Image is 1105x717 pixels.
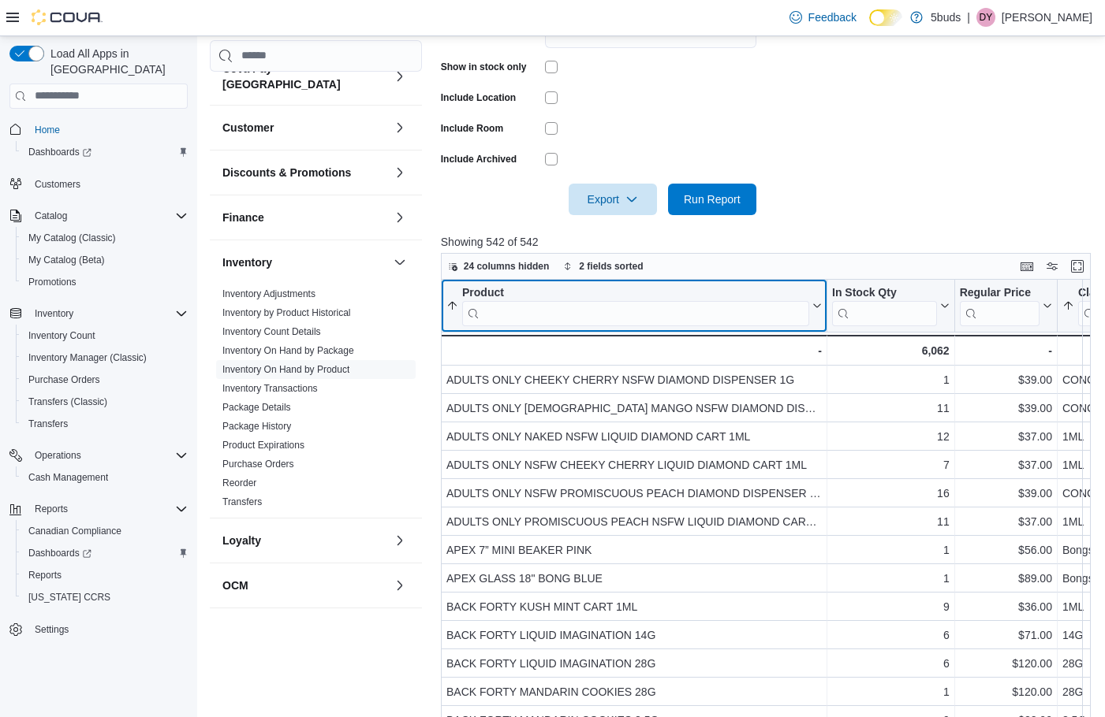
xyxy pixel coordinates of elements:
[222,287,315,299] span: Inventory Adjustments
[832,285,950,325] button: In Stock Qty
[22,588,188,607] span: Washington CCRS
[832,682,950,701] div: 1
[832,370,950,389] div: 1
[44,46,188,77] span: Load All Apps in [GEOGRAPHIC_DATA]
[222,400,291,413] span: Package Details
[1002,8,1092,27] p: [PERSON_NAME]
[222,209,264,225] h3: Finance
[569,184,657,215] button: Export
[3,118,194,141] button: Home
[35,503,68,515] span: Reports
[222,164,351,180] h3: Discounts & Promotions
[390,162,409,181] button: Discounts & Promotions
[28,373,100,386] span: Purchase Orders
[22,348,188,367] span: Inventory Manager (Classic)
[28,120,188,139] span: Home
[22,348,153,367] a: Inventory Manager (Classic)
[3,498,194,520] button: Reports
[222,164,387,180] button: Discounts & Promotions
[28,276,77,288] span: Promotions
[28,500,74,518] button: Reports
[446,341,822,360] div: -
[222,532,387,548] button: Loyalty
[832,455,950,474] div: 7
[808,9,857,25] span: Feedback
[28,446,88,465] button: Operations
[28,446,188,465] span: Operations
[22,326,188,345] span: Inventory Count
[976,8,995,27] div: Danielle Young
[28,174,188,194] span: Customers
[832,484,950,503] div: 16
[959,484,1051,503] div: $39.00
[9,112,188,682] nav: Complex example
[16,586,194,608] button: [US_STATE] CCRS
[22,326,102,345] a: Inventory Count
[222,344,354,355] a: Inventory On Hand by Package
[464,260,550,273] span: 24 columns hidden
[16,542,194,564] a: Dashboards
[446,455,822,474] div: ADULTS ONLY NSFW CHEEKY CHERRY LIQUID DIAMOND CART 1ML
[16,271,194,293] button: Promotions
[35,178,80,191] span: Customers
[222,458,294,469] a: Purchase Orders
[16,564,194,586] button: Reports
[28,525,121,537] span: Canadian Compliance
[222,325,321,337] span: Inventory Count Details
[1017,257,1036,276] button: Keyboard shortcuts
[222,477,256,488] a: Reorder
[22,251,111,269] a: My Catalog (Beta)
[222,362,349,375] span: Inventory On Hand by Product
[222,344,354,356] span: Inventory On Hand by Package
[222,381,318,394] span: Inventory Transactions
[22,370,188,389] span: Purchase Orders
[446,682,822,701] div: BACK FORTY MANDARIN COOKIES 28G
[16,413,194,435] button: Transfers
[446,541,822,559] div: APEX 7” MINI BEAKER PINK
[35,210,67,222] span: Catalog
[959,654,1051,673] div: $120.00
[28,569,62,581] span: Reports
[28,146,91,158] span: Dashboards
[28,232,116,244] span: My Catalog (Classic)
[222,254,272,269] h3: Inventory
[22,273,188,292] span: Promotions
[832,341,950,360] div: 6,062
[16,391,194,413] button: Transfers (Classic)
[1068,257,1087,276] button: Enter fullscreen
[28,547,91,559] span: Dashboards
[390,117,409,136] button: Customer
[22,544,188,563] span: Dashboards
[441,234,1098,250] p: Showing 542 of 542
[446,569,822,588] div: APEX GLASS 18" BONG BLUE
[3,205,194,227] button: Catalog
[22,468,114,487] a: Cash Management
[446,427,822,446] div: ADULTS ONLY NAKED NSFW LIQUID DIAMOND CART 1ML
[222,532,261,548] h3: Loyalty
[668,184,756,215] button: Run Report
[446,484,822,503] div: ADULTS ONLY NSFW PROMISCUOUS PEACH DIAMOND DISPENSER 1G
[222,119,274,135] h3: Customer
[462,285,809,300] div: Product
[222,119,387,135] button: Customer
[959,341,1051,360] div: -
[22,468,188,487] span: Cash Management
[210,284,422,517] div: Inventory
[931,8,961,27] p: 5buds
[446,512,822,531] div: ADULTS ONLY PROMISCUOUS PEACH NSFW LIQUID DIAMOND CART 1ML
[832,512,950,531] div: 11
[28,620,75,639] a: Settings
[967,8,970,27] p: |
[28,591,110,604] span: [US_STATE] CCRS
[22,414,188,433] span: Transfers
[390,66,409,85] button: Cova Pay [GEOGRAPHIC_DATA]
[222,288,315,299] a: Inventory Adjustments
[222,325,321,336] a: Inventory Count Details
[16,141,194,163] a: Dashboards
[28,500,188,518] span: Reports
[783,2,863,33] a: Feedback
[3,173,194,195] button: Customers
[16,227,194,249] button: My Catalog (Classic)
[28,304,188,323] span: Inventory
[22,522,188,541] span: Canadian Compliance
